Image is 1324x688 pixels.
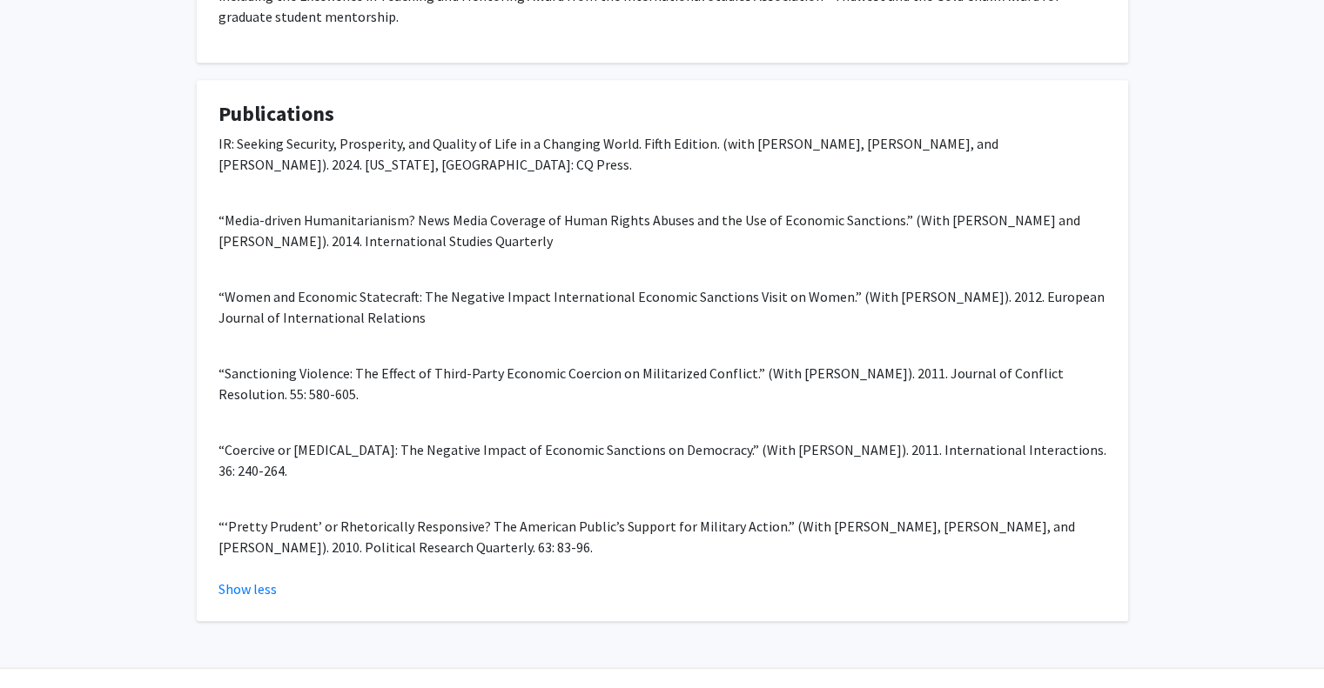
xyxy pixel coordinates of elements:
[218,363,1106,404] p: “Sanctioning Violence: The Effect of Third-Party Economic Coercion on Militarized Conflict.” (Wit...
[218,133,1106,175] p: IR: Seeking Security, Prosperity, and Quality of Life in a Changing World. Fifth Edition. (with [...
[218,210,1106,251] p: “Media-driven Humanitarianism? News Media Coverage of Human Rights Abuses and the Use of Economic...
[218,439,1106,481] p: “Coercive or [MEDICAL_DATA]: The Negative Impact of Economic Sanctions on Democracy.” (With [PERS...
[218,286,1106,328] p: “Women and Economic Statecraft: The Negative Impact International Economic Sanctions Visit on Wom...
[13,610,74,675] iframe: Chat
[218,516,1106,558] p: “‘Pretty Prudent’ or Rhetorically Responsive? The American Public’s Support for Military Action.”...
[218,578,277,599] button: Show less
[218,102,1106,127] h4: Publications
